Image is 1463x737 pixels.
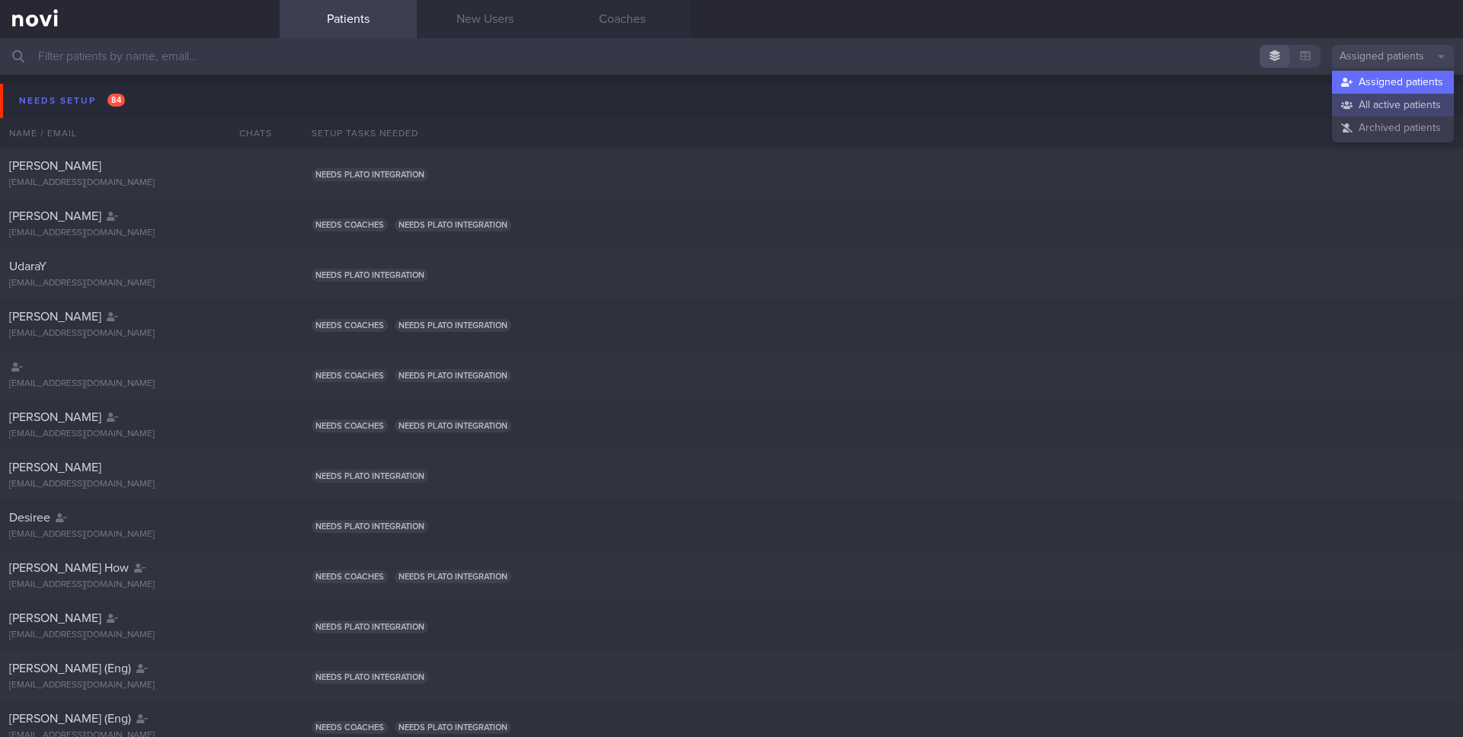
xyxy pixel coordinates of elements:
div: Setup tasks needed [303,118,1463,148]
span: Desiree [9,512,50,524]
span: [PERSON_NAME] [9,612,101,624]
span: Needs plato integration [395,369,511,382]
button: Assigned patients [1332,71,1454,94]
span: Needs plato integration [395,319,511,332]
div: [EMAIL_ADDRESS][DOMAIN_NAME] [9,177,271,189]
div: [EMAIL_ADDRESS][DOMAIN_NAME] [9,479,271,490]
span: Needs plato integration [395,721,511,734]
div: [EMAIL_ADDRESS][DOMAIN_NAME] [9,228,271,239]
span: [PERSON_NAME] How [9,562,129,574]
button: Assigned patients [1332,45,1454,68]
span: [PERSON_NAME] [9,160,101,172]
div: [EMAIL_ADDRESS][DOMAIN_NAME] [9,429,271,440]
span: Needs plato integration [312,470,428,483]
span: 84 [107,94,125,107]
span: UdaraY [9,260,46,273]
span: [PERSON_NAME] [9,311,101,323]
div: [EMAIL_ADDRESS][DOMAIN_NAME] [9,579,271,591]
div: Chats [219,118,280,148]
div: [EMAIL_ADDRESS][DOMAIN_NAME] [9,529,271,541]
span: Needs plato integration [312,269,428,282]
span: Needs plato integration [312,621,428,633]
span: Needs plato integration [395,420,511,432]
span: Needs plato integration [395,570,511,583]
span: [PERSON_NAME] [9,411,101,423]
span: [PERSON_NAME] (Eng) [9,662,131,675]
div: [EMAIL_ADDRESS][DOMAIN_NAME] [9,278,271,289]
div: [EMAIL_ADDRESS][DOMAIN_NAME] [9,680,271,691]
div: Needs setup [15,91,129,111]
button: All active patients [1332,94,1454,116]
span: Needs coaches [312,319,388,332]
span: Needs coaches [312,420,388,432]
span: [PERSON_NAME] (Eng) [9,713,131,725]
span: Needs plato integration [395,219,511,231]
span: Needs coaches [312,721,388,734]
span: Needs coaches [312,570,388,583]
span: Needs coaches [312,369,388,382]
span: Needs plato integration [312,671,428,684]
div: [EMAIL_ADDRESS][DOMAIN_NAME] [9,328,271,340]
button: Archived patients [1332,116,1454,139]
span: [PERSON_NAME] [9,210,101,222]
span: Needs plato integration [312,520,428,533]
div: [EMAIL_ADDRESS][DOMAIN_NAME] [9,378,271,390]
span: [PERSON_NAME] [9,461,101,474]
span: Needs plato integration [312,168,428,181]
div: [EMAIL_ADDRESS][DOMAIN_NAME] [9,630,271,641]
span: Needs coaches [312,219,388,231]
